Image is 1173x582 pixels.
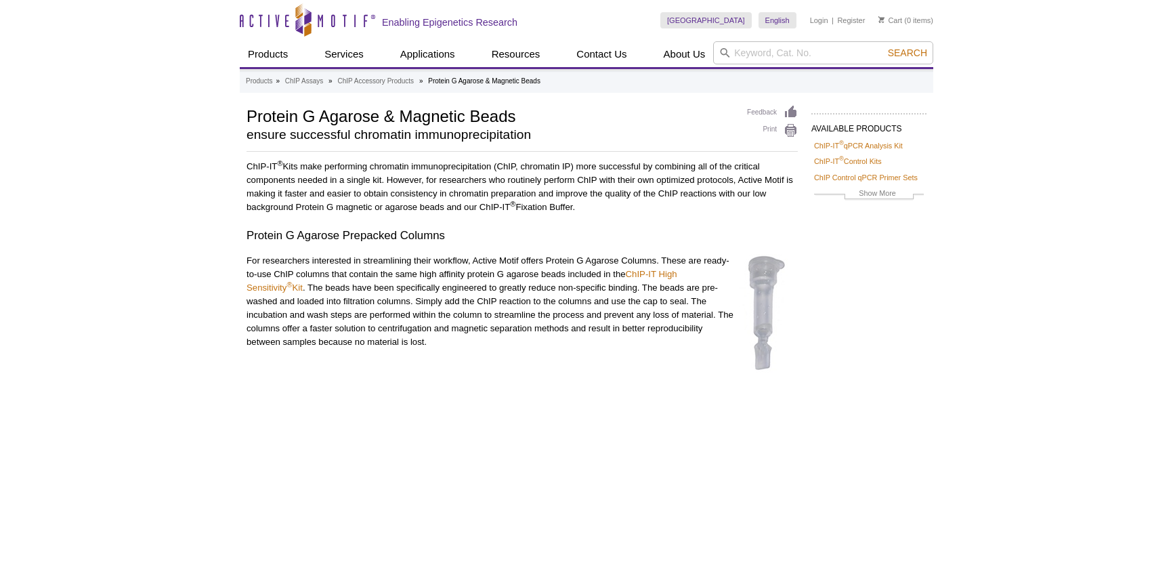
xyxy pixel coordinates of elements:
[484,41,549,67] a: Resources
[316,41,372,67] a: Services
[814,155,882,167] a: ChIP-IT®Control Kits
[747,105,798,120] a: Feedback
[814,140,903,152] a: ChIP-IT®qPCR Analysis Kit
[656,41,714,67] a: About Us
[247,160,798,214] p: ChIP-IT Kits make performing chromatin immunoprecipitation (ChIP, chromatin IP) more successful b...
[240,41,296,67] a: Products
[811,113,926,138] h2: AVAILABLE PRODUCTS
[419,77,423,85] li: »
[247,254,798,349] p: For researchers interested in streamlining their workflow, Active Motif offers Protein G Agarose ...
[884,47,931,59] button: Search
[878,16,902,25] a: Cart
[759,12,796,28] a: English
[747,123,798,138] a: Print
[328,77,333,85] li: »
[277,159,282,167] sup: ®
[286,280,292,289] sup: ®
[247,105,733,125] h1: Protein G Agarose & Magnetic Beads
[839,156,844,163] sup: ®
[814,187,924,203] a: Show More
[337,75,414,87] a: ChIP Accessory Products
[246,75,272,87] a: Products
[733,254,798,373] img: Protien G Agarose Prepacked Column
[832,12,834,28] li: |
[888,47,927,58] span: Search
[510,200,515,208] sup: ®
[839,140,844,146] sup: ®
[428,77,540,85] li: Protein G Agarose & Magnetic Beads
[810,16,828,25] a: Login
[837,16,865,25] a: Register
[660,12,752,28] a: [GEOGRAPHIC_DATA]
[878,16,884,23] img: Your Cart
[878,12,933,28] li: (0 items)
[247,228,798,244] h3: Protein G Agarose Prepacked Columns
[392,41,463,67] a: Applications
[568,41,635,67] a: Contact Us
[247,129,733,141] h2: ensure successful chromatin immunoprecipitation
[814,171,918,184] a: ChIP Control qPCR Primer Sets
[285,75,324,87] a: ChIP Assays
[276,77,280,85] li: »
[382,16,517,28] h2: Enabling Epigenetics Research
[713,41,933,64] input: Keyword, Cat. No.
